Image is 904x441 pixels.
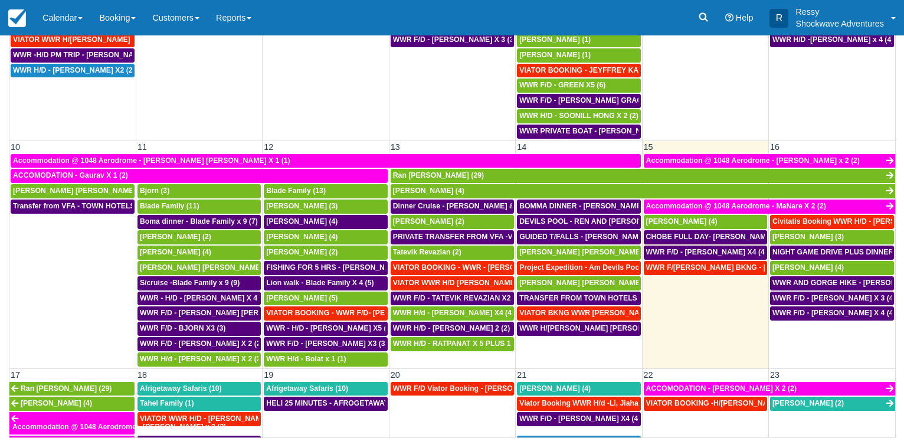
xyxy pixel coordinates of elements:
[264,276,387,290] a: Lion walk - Blade Family X 4 (5)
[393,279,534,287] span: VIATOR WWR H/D [PERSON_NAME] 1 (1)
[516,142,528,152] span: 14
[140,187,169,195] span: Bjorn (3)
[13,171,128,179] span: ACCOMODATION - Gaurav X 1 (2)
[137,397,261,411] a: Tahel Family (1)
[644,397,767,411] a: VIATOR BOOKING -H/[PERSON_NAME] X 4 (4)
[264,306,387,321] a: VIATOR BOOKING - WWR F/D- [PERSON_NAME] 2 (2)
[11,169,388,183] a: ACCOMODATION - Gaurav X 1 (2)
[140,263,274,272] span: [PERSON_NAME] [PERSON_NAME] (5)
[136,142,148,152] span: 11
[389,142,401,152] span: 13
[137,382,261,396] a: Afrigetaway Safaris (10)
[264,261,387,275] a: FISHING FOR 5 HRS - [PERSON_NAME] X 2 (2)
[136,370,148,380] span: 18
[11,200,135,214] a: Transfer from VFA - TOWN HOTELS - [PERSON_NAME] [PERSON_NAME] X 2 (1)
[646,202,826,210] span: Accommodation @ 1048 Aerodrome - MaNare X 2 (2)
[795,18,884,30] p: Shockwave Adventures
[517,397,640,411] a: Viator Booking WWR H/d -Li, Jiahao X 2 (2)
[391,33,514,47] a: WWR F/D - [PERSON_NAME] X 3 (3)
[13,35,147,44] span: VIATOR WWR H/[PERSON_NAME] 2 (2)
[264,184,387,198] a: Blade Family (13)
[266,279,374,287] span: Lion walk - Blade Family X 4 (5)
[772,35,893,44] span: WWR H/D -[PERSON_NAME] x 4 (4)
[137,337,261,351] a: WWR F/D - [PERSON_NAME] X 2 (2)
[769,9,788,28] div: R
[646,217,718,226] span: [PERSON_NAME] (4)
[519,217,691,226] span: DEVILS POOL - REN AND [PERSON_NAME] X4 (4)
[643,370,654,380] span: 22
[517,33,640,47] a: [PERSON_NAME] (1)
[519,263,730,272] span: Project Expedition - Am Devils Pool- [PERSON_NAME] X 2 (2)
[519,324,694,332] span: WWR H/[PERSON_NAME] [PERSON_NAME] X 4 (4)
[391,382,514,396] a: WWR F/D Viator Booking - [PERSON_NAME] X1 (1)
[393,294,522,302] span: WWR F/D - TATEVIK REVAZIAN X2 (2)
[137,306,261,321] a: WWR F/D - [PERSON_NAME] [PERSON_NAME] X1 (1)
[140,339,263,348] span: WWR F/D - [PERSON_NAME] X 2 (2)
[519,399,666,407] span: Viator Booking WWR H/d -Li, Jiahao X 2 (2)
[646,384,797,393] span: ACCOMODATION - [PERSON_NAME] X 2 (2)
[770,397,895,411] a: [PERSON_NAME] (2)
[770,261,894,275] a: [PERSON_NAME] (4)
[646,399,805,407] span: VIATOR BOOKING -H/[PERSON_NAME] X 4 (4)
[137,292,261,306] a: WWR - H/D - [PERSON_NAME] X 4 (4)
[517,94,640,108] a: WWR F/D - [PERSON_NAME] GRACKO X4 (4)
[644,230,767,244] a: CHOBE FULL DAY- [PERSON_NAME] AND [PERSON_NAME] X4 (4)
[393,309,514,317] span: WWR H/d - [PERSON_NAME] X4 (4)
[517,382,640,396] a: [PERSON_NAME] (4)
[770,276,894,290] a: WWR AND GORGE HIKE - [PERSON_NAME] AND [PERSON_NAME] 4 (4)
[137,352,261,367] a: WWR H/d - [PERSON_NAME] X 2 (2)
[391,230,514,244] a: PRIVATE TRANSFER FROM VFA -V FSL - [PERSON_NAME] AND [PERSON_NAME] X4 (4)
[644,261,767,275] a: WWR F/[PERSON_NAME] BKNG - [PERSON_NAME] [PERSON_NAME] X1 (1)
[517,125,640,139] a: WWR PRIVATE BOAT - [PERSON_NAME] X1 (1)
[140,294,268,302] span: WWR - H/D - [PERSON_NAME] X 4 (4)
[519,96,674,104] span: WWR F/D - [PERSON_NAME] GRACKO X4 (4)
[137,261,261,275] a: [PERSON_NAME] [PERSON_NAME] (5)
[264,382,387,396] a: Afrigetaway Safaris (10)
[516,370,528,380] span: 21
[795,6,884,18] p: Ressy
[266,355,346,363] span: WWR H/d - Bolat x 1 (1)
[140,384,222,393] span: Afrigetaway Safaris (10)
[140,355,263,363] span: WWR H/d - [PERSON_NAME] X 2 (2)
[9,412,135,435] a: Accommodation @ 1048 Aerodrome - [PERSON_NAME] x 2 (2)
[519,51,591,59] span: [PERSON_NAME] (1)
[772,233,844,241] span: [PERSON_NAME] (3)
[264,337,387,351] a: WWR F/D - [PERSON_NAME] X3 (3)
[266,248,338,256] span: [PERSON_NAME] (2)
[644,215,767,229] a: [PERSON_NAME] (4)
[8,9,26,27] img: checkfront-main-nav-mini-logo.png
[266,263,427,272] span: FISHING FOR 5 HRS - [PERSON_NAME] X 2 (2)
[646,248,767,256] span: WWR F/D - [PERSON_NAME] X4 (4)
[772,399,844,407] span: [PERSON_NAME] (2)
[519,248,653,256] span: [PERSON_NAME] [PERSON_NAME] (2)
[519,66,688,74] span: VIATOR BOOKING - JEYFFREY KAYLEIGH X 1 (1)
[644,154,895,168] a: Accommodation @ 1048 Aerodrome - [PERSON_NAME] x 2 (2)
[770,292,894,306] a: WWR F/D - [PERSON_NAME] X 3 (4)
[264,352,387,367] a: WWR H/d - Bolat x 1 (1)
[13,156,290,165] span: Accommodation @ 1048 Aerodrome - [PERSON_NAME] [PERSON_NAME] X 1 (1)
[517,246,640,260] a: [PERSON_NAME] [PERSON_NAME] (2)
[646,233,875,241] span: CHOBE FULL DAY- [PERSON_NAME] AND [PERSON_NAME] X4 (4)
[264,200,387,214] a: [PERSON_NAME] (3)
[393,248,461,256] span: Tatevik Revazian (2)
[263,370,274,380] span: 19
[11,33,135,47] a: VIATOR WWR H/[PERSON_NAME] 2 (2)
[21,399,92,407] span: [PERSON_NAME] (4)
[770,33,894,47] a: WWR H/D -[PERSON_NAME] x 4 (4)
[13,187,147,195] span: [PERSON_NAME] [PERSON_NAME] (2)
[9,370,21,380] span: 17
[264,397,387,411] a: HELI 25 MINUTES - AFROGETAWAY SAFARIS X5 (5)
[266,339,387,348] span: WWR F/D - [PERSON_NAME] X3 (3)
[644,246,767,260] a: WWR F/D - [PERSON_NAME] X4 (4)
[264,322,387,336] a: WWR - H/D - [PERSON_NAME] X5 (5)
[264,292,387,306] a: [PERSON_NAME] (5)
[140,399,194,407] span: Tahel Family (1)
[137,184,261,198] a: Bjorn (3)
[643,142,654,152] span: 15
[389,370,401,380] span: 20
[725,14,733,22] i: Help
[137,322,261,336] a: WWR F/D - BJORN X3 (3)
[519,81,605,89] span: WWR F/D - GREEN X5 (6)
[266,187,326,195] span: Blade Family (13)
[9,142,21,152] span: 10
